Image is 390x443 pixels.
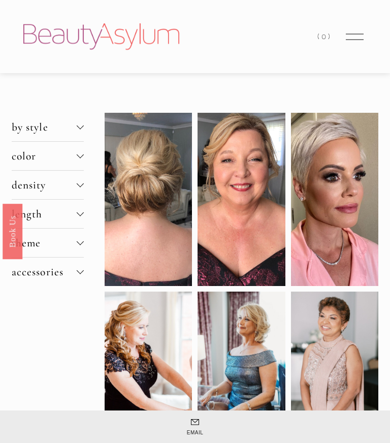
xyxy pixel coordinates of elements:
span: ) [328,32,332,41]
span: Email [149,430,241,435]
button: by style [12,113,84,141]
span: ( [317,32,321,41]
button: color [12,142,84,170]
span: by style [12,120,77,134]
span: 0 [321,32,328,41]
button: theme [12,229,84,257]
button: accessories [12,258,84,286]
a: Book Us [3,204,22,259]
span: length [12,207,77,220]
img: Beauty Asylum | Bridal Hair &amp; Makeup Charlotte &amp; Atlanta [23,23,179,50]
span: color [12,149,77,163]
span: theme [12,236,77,249]
button: density [12,171,84,199]
a: Email [149,418,241,435]
span: density [12,178,77,192]
button: length [12,200,84,228]
span: accessories [12,265,77,278]
a: 0 items in cart [317,30,332,44]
